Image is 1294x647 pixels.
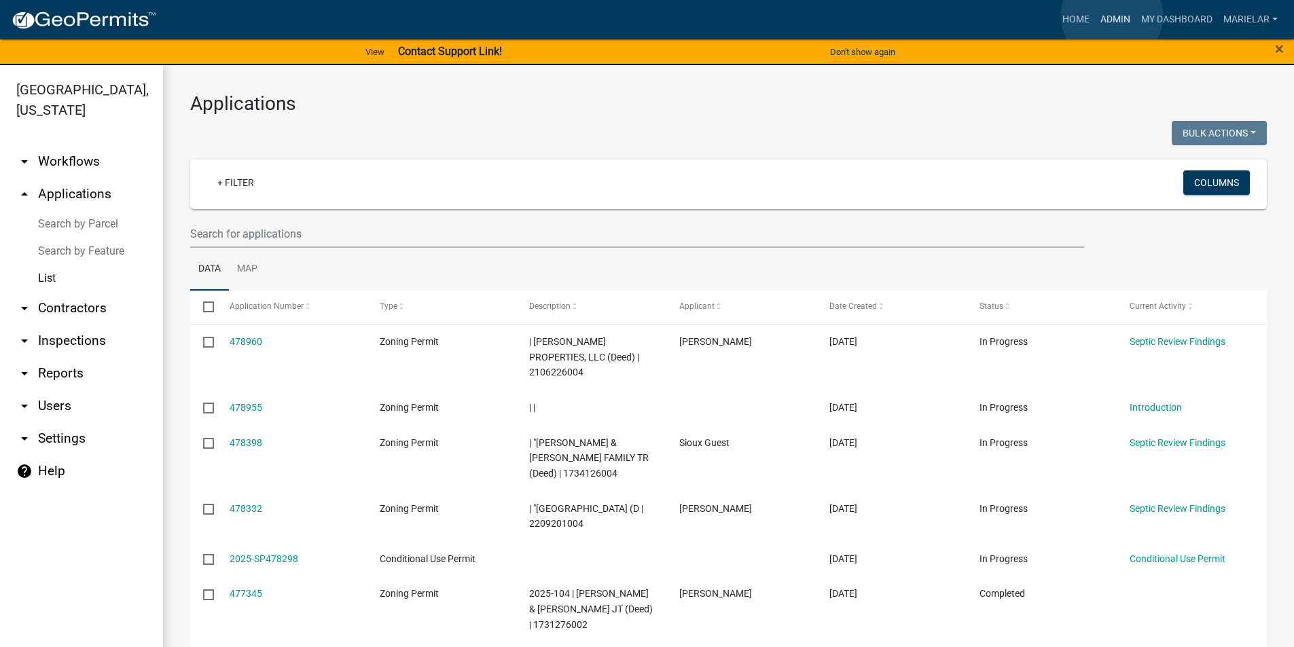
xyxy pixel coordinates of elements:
span: Current Activity [1130,301,1186,311]
span: Status [980,301,1003,311]
span: | LEUSINK PROPERTIES, LLC (Deed) | 2106226004 [529,336,639,378]
datatable-header-cell: Type [366,291,516,323]
i: arrow_drop_up [16,186,33,202]
a: Home [1057,7,1095,33]
span: Zoning Permit [380,503,439,514]
span: Zachery dean Oolman [679,336,752,347]
a: Conditional Use Permit [1130,553,1225,564]
datatable-header-cell: Applicant [666,291,816,323]
button: Bulk Actions [1172,121,1267,145]
span: 09/15/2025 [829,402,857,413]
datatable-header-cell: Current Activity [1117,291,1267,323]
i: arrow_drop_down [16,333,33,349]
span: Description [529,301,571,311]
a: 478398 [230,437,262,448]
datatable-header-cell: Description [516,291,666,323]
span: | | [529,402,535,413]
span: Conditional Use Permit [380,553,475,564]
span: In Progress [980,402,1028,413]
span: In Progress [980,336,1028,347]
span: 09/11/2025 [829,588,857,599]
span: Brad Wiersma [679,503,752,514]
span: Zoning Permit [380,402,439,413]
a: Data [190,248,229,291]
span: Type [380,301,397,311]
span: Dale Bolkema [679,588,752,599]
span: Date Created [829,301,877,311]
span: 09/15/2025 [829,437,857,448]
span: 09/15/2025 [829,503,857,514]
span: | "SIOUX COUNTY REGIONAL AIRPORT AGENCY (D | 2209201004 [529,503,643,530]
a: 477345 [230,588,262,599]
a: 2025-SP478298 [230,553,298,564]
span: 09/15/2025 [829,336,857,347]
a: Septic Review Findings [1130,336,1225,347]
i: arrow_drop_down [16,430,33,447]
span: | "NETTEN, VERLYN & CARLA FAMILY TR (Deed) | 1734126004 [529,437,649,479]
span: × [1275,39,1284,58]
i: arrow_drop_down [16,153,33,170]
a: 478332 [230,503,262,514]
a: marielar [1218,7,1283,33]
i: arrow_drop_down [16,300,33,316]
span: Zoning Permit [380,588,439,599]
i: help [16,463,33,479]
i: arrow_drop_down [16,365,33,382]
a: 478955 [230,402,262,413]
a: 478960 [230,336,262,347]
a: View [360,41,390,63]
a: My Dashboard [1136,7,1218,33]
h3: Applications [190,92,1267,115]
span: Completed [980,588,1025,599]
button: Columns [1183,170,1250,195]
span: In Progress [980,437,1028,448]
span: Zoning Permit [380,437,439,448]
span: Zoning Permit [380,336,439,347]
a: Map [229,248,266,291]
a: + Filter [206,170,265,195]
input: Search for applications [190,220,1084,248]
span: 09/15/2025 [829,553,857,564]
a: Introduction [1130,402,1182,413]
datatable-header-cell: Application Number [216,291,366,323]
span: 2025-104 | BOLKEMA, DALE A. & DYLA D. JT (Deed) | 1731276002 [529,588,653,630]
span: In Progress [980,553,1028,564]
i: arrow_drop_down [16,398,33,414]
span: In Progress [980,503,1028,514]
span: Application Number [230,301,304,311]
span: Sioux Guest [679,437,730,448]
datatable-header-cell: Status [967,291,1117,323]
button: Close [1275,41,1284,57]
strong: Contact Support Link! [398,45,502,58]
a: Septic Review Findings [1130,503,1225,514]
datatable-header-cell: Date Created [816,291,967,323]
span: Applicant [679,301,715,311]
datatable-header-cell: Select [190,291,216,323]
a: Septic Review Findings [1130,437,1225,448]
a: Admin [1095,7,1136,33]
button: Don't show again [825,41,901,63]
